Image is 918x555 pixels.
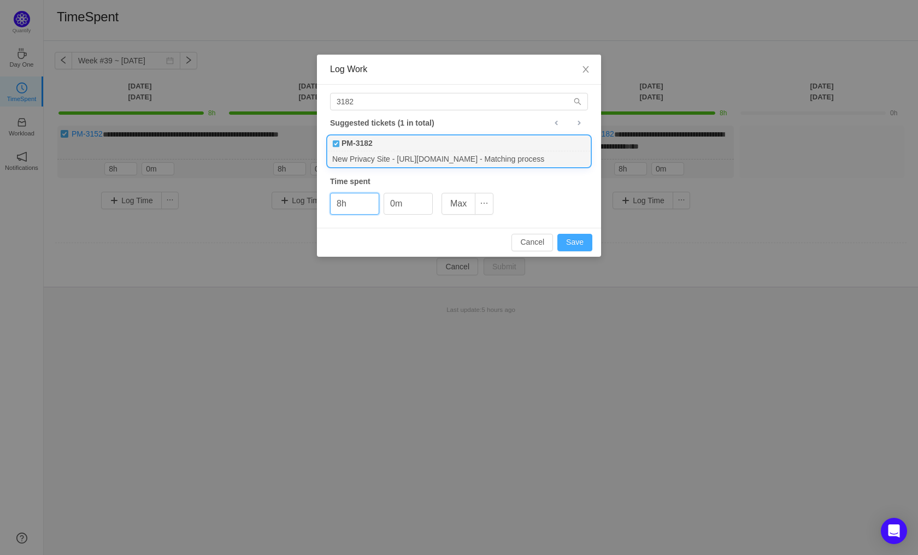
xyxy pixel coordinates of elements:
[330,176,588,187] div: Time spent
[332,140,340,147] img: 10738
[342,138,373,149] b: PM-3182
[511,234,553,251] button: Cancel
[581,65,590,74] i: icon: close
[475,193,493,215] button: icon: ellipsis
[574,98,581,105] i: icon: search
[330,116,588,130] div: Suggested tickets (1 in total)
[557,234,592,251] button: Save
[442,193,475,215] button: Max
[570,55,601,85] button: Close
[330,63,588,75] div: Log Work
[328,151,590,166] div: New Privacy Site - [URL][DOMAIN_NAME] - Matching process
[881,518,907,544] div: Open Intercom Messenger
[330,93,588,110] input: Search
